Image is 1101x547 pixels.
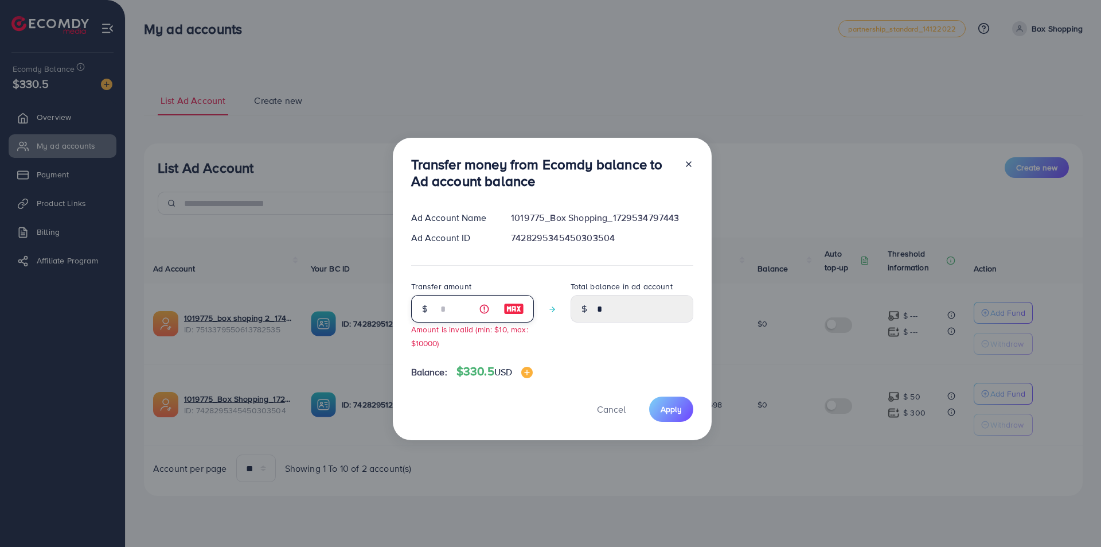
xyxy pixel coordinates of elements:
[411,156,675,189] h3: Transfer money from Ecomdy balance to Ad account balance
[456,364,533,379] h4: $330.5
[494,366,512,378] span: USD
[571,281,673,292] label: Total balance in ad account
[411,324,528,348] small: Amount is invalid (min: $10, max: $10000)
[402,211,502,224] div: Ad Account Name
[649,397,693,421] button: Apply
[521,367,533,378] img: image
[402,231,502,245] div: Ad Account ID
[661,404,682,415] span: Apply
[411,366,447,379] span: Balance:
[502,211,702,224] div: 1019775_Box Shopping_1729534797443
[411,281,471,292] label: Transfer amount
[502,231,702,245] div: 7428295345450303504
[597,403,626,416] span: Cancel
[583,397,640,421] button: Cancel
[1052,495,1092,538] iframe: Chat
[503,302,524,316] img: image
